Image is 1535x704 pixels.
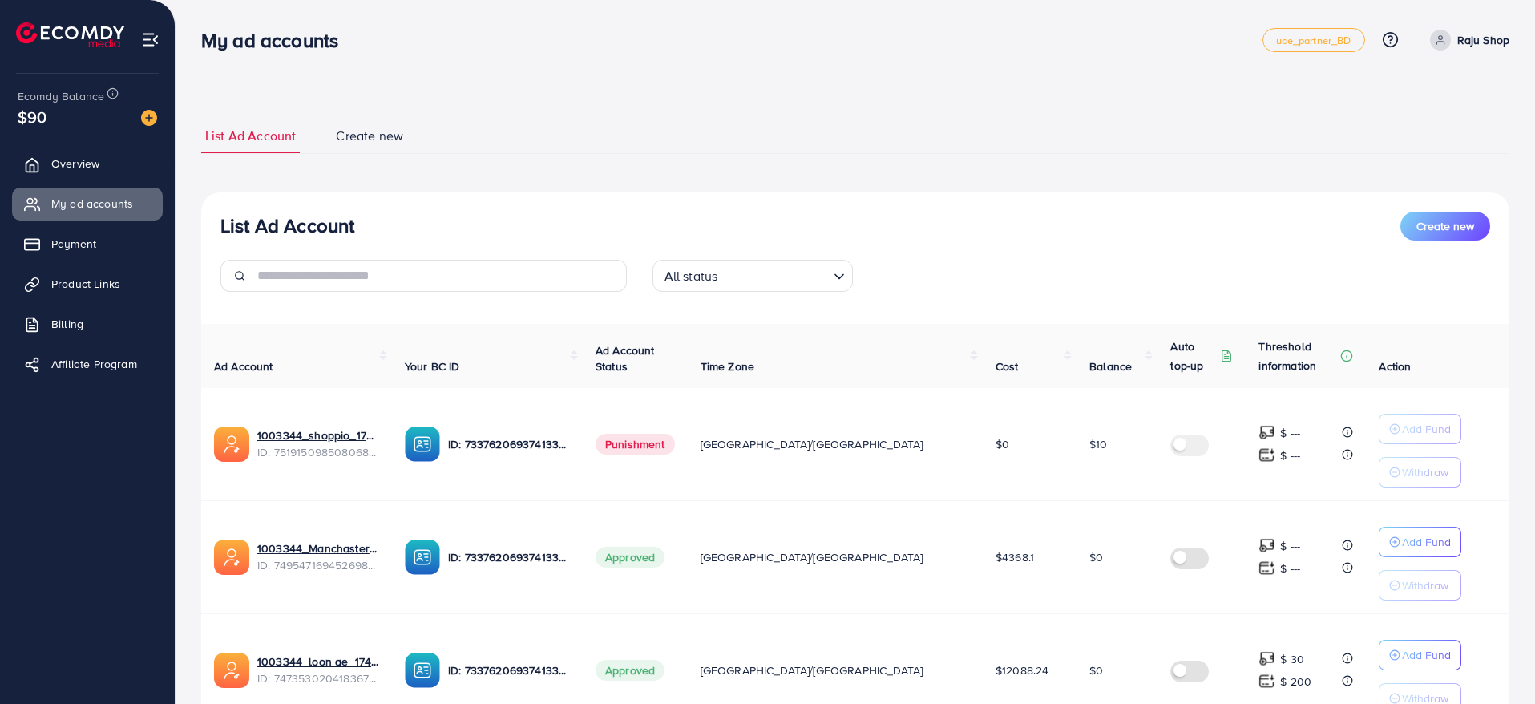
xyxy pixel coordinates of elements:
p: $ --- [1280,423,1300,443]
span: [GEOGRAPHIC_DATA]/[GEOGRAPHIC_DATA] [701,549,923,565]
img: top-up amount [1258,673,1275,690]
p: $ --- [1280,536,1300,556]
span: uce_partner_BD [1276,35,1351,46]
span: $0 [1089,549,1103,565]
p: $ --- [1280,446,1300,465]
p: Raju Shop [1457,30,1509,50]
img: logo [16,22,124,47]
div: Search for option [652,260,853,292]
p: Withdraw [1402,576,1448,595]
a: Product Links [12,268,163,300]
span: ID: 7519150985080684551 [257,444,379,460]
span: Payment [51,236,96,252]
button: Create new [1400,212,1490,241]
img: ic-ba-acc.ded83a64.svg [405,427,440,462]
p: Add Fund [1402,419,1451,439]
img: top-up amount [1258,447,1275,463]
img: ic-ads-acc.e4c84228.svg [214,653,249,688]
span: List Ad Account [205,127,296,145]
span: [GEOGRAPHIC_DATA]/[GEOGRAPHIC_DATA] [701,436,923,452]
span: ID: 7495471694526988304 [257,557,379,573]
img: ic-ads-acc.e4c84228.svg [214,427,249,462]
img: top-up amount [1258,560,1275,577]
a: 1003344_loon ae_1740066863007 [257,653,379,670]
span: Affiliate Program [51,356,137,372]
p: Add Fund [1402,645,1451,665]
span: Create new [1416,218,1474,234]
span: Punishment [596,434,675,455]
span: Action [1379,358,1411,374]
span: Balance [1089,358,1132,374]
span: Overview [51,156,99,172]
span: Product Links [51,276,120,292]
img: image [141,110,157,126]
span: Ecomdy Balance [18,88,104,104]
img: ic-ba-acc.ded83a64.svg [405,540,440,575]
span: Billing [51,316,83,332]
img: top-up amount [1258,424,1275,441]
p: Withdraw [1402,463,1448,482]
a: Raju Shop [1424,30,1509,51]
span: $0 [1089,662,1103,678]
p: $ 30 [1280,649,1304,669]
img: menu [141,30,160,49]
a: 1003344_Manchaster_1745175503024 [257,540,379,556]
button: Withdraw [1379,570,1461,601]
span: Ad Account Status [596,342,655,374]
span: All status [661,265,721,288]
img: ic-ads-acc.e4c84228.svg [214,540,249,575]
span: $10 [1089,436,1107,452]
a: 1003344_shoppio_1750688962312 [257,427,379,443]
p: ID: 7337620693741338625 [448,661,570,680]
a: Affiliate Program [12,348,163,380]
img: top-up amount [1258,650,1275,667]
a: Payment [12,228,163,260]
a: Billing [12,308,163,340]
span: My ad accounts [51,196,133,212]
button: Add Fund [1379,640,1461,670]
a: My ad accounts [12,188,163,220]
img: ic-ba-acc.ded83a64.svg [405,653,440,688]
span: $12088.24 [996,662,1048,678]
button: Withdraw [1379,457,1461,488]
p: Auto top-up [1170,337,1217,375]
img: top-up amount [1258,537,1275,554]
p: ID: 7337620693741338625 [448,548,570,567]
p: $ 200 [1280,672,1311,691]
div: <span class='underline'>1003344_loon ae_1740066863007</span></br>7473530204183674896 [257,653,379,686]
h3: List Ad Account [220,214,354,237]
span: Ad Account [214,358,273,374]
span: Your BC ID [405,358,460,374]
p: ID: 7337620693741338625 [448,435,570,454]
div: <span class='underline'>1003344_Manchaster_1745175503024</span></br>7495471694526988304 [257,540,379,573]
span: Cost [996,358,1019,374]
p: Add Fund [1402,532,1451,552]
button: Add Fund [1379,414,1461,444]
a: uce_partner_BD [1262,28,1364,52]
button: Add Fund [1379,527,1461,557]
span: Approved [596,660,664,681]
h3: My ad accounts [201,29,351,52]
a: Overview [12,148,163,180]
span: Create new [336,127,403,145]
input: Search for option [722,261,826,288]
span: $4368.1 [996,549,1034,565]
span: $0 [996,436,1009,452]
p: $ --- [1280,559,1300,578]
span: Time Zone [701,358,754,374]
span: $90 [18,105,46,128]
div: <span class='underline'>1003344_shoppio_1750688962312</span></br>7519150985080684551 [257,427,379,460]
p: Threshold information [1258,337,1337,375]
span: Approved [596,547,664,568]
span: [GEOGRAPHIC_DATA]/[GEOGRAPHIC_DATA] [701,662,923,678]
span: ID: 7473530204183674896 [257,670,379,686]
